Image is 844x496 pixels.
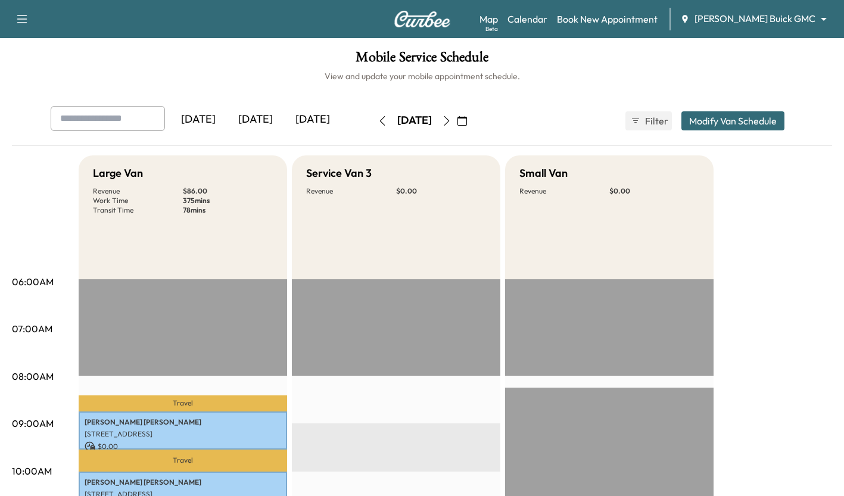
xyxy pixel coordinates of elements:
[479,12,498,26] a: MapBeta
[79,395,287,411] p: Travel
[609,186,699,196] p: $ 0.00
[625,111,672,130] button: Filter
[306,186,396,196] p: Revenue
[694,12,815,26] span: [PERSON_NAME] Buick GMC
[397,113,432,128] div: [DATE]
[519,165,568,182] h5: Small Van
[227,106,284,133] div: [DATE]
[85,441,281,452] p: $ 0.00
[85,478,281,487] p: [PERSON_NAME] [PERSON_NAME]
[284,106,341,133] div: [DATE]
[12,369,54,383] p: 08:00AM
[681,111,784,130] button: Modify Van Schedule
[485,24,498,33] div: Beta
[507,12,547,26] a: Calendar
[183,205,273,215] p: 78 mins
[12,274,54,289] p: 06:00AM
[557,12,658,26] a: Book New Appointment
[93,196,183,205] p: Work Time
[12,416,54,431] p: 09:00AM
[394,11,451,27] img: Curbee Logo
[93,205,183,215] p: Transit Time
[183,186,273,196] p: $ 86.00
[12,50,832,70] h1: Mobile Service Schedule
[170,106,227,133] div: [DATE]
[93,186,183,196] p: Revenue
[93,165,143,182] h5: Large Van
[183,196,273,205] p: 375 mins
[306,165,372,182] h5: Service Van 3
[519,186,609,196] p: Revenue
[12,322,52,336] p: 07:00AM
[12,70,832,82] h6: View and update your mobile appointment schedule.
[85,429,281,439] p: [STREET_ADDRESS]
[645,114,667,128] span: Filter
[79,450,287,471] p: Travel
[12,464,52,478] p: 10:00AM
[396,186,486,196] p: $ 0.00
[85,417,281,427] p: [PERSON_NAME] [PERSON_NAME]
